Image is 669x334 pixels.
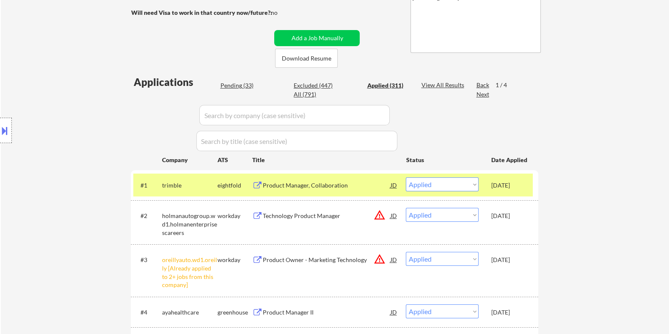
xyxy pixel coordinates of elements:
div: Pending (33) [220,81,262,90]
button: Add a Job Manually [274,30,360,46]
div: Status [406,152,479,167]
div: greenhouse [217,308,252,317]
div: ATS [217,156,252,164]
div: Date Applied [491,156,528,164]
div: Product Manager, Collaboration [262,181,390,190]
button: Download Resume [275,49,338,68]
div: #4 [140,308,155,317]
strong: Will need Visa to work in that country now/future?: [131,9,272,16]
div: 1 / 4 [495,81,515,89]
div: All (791) [294,90,336,99]
div: Applications [133,77,217,87]
input: Search by company (case sensitive) [199,105,390,125]
div: eightfold [217,181,252,190]
div: Next [476,90,490,99]
div: workday [217,212,252,220]
div: Product Manager II [262,308,390,317]
div: [DATE] [491,212,528,220]
div: [DATE] [491,181,528,190]
div: Title [252,156,398,164]
div: trimble [162,181,217,190]
div: Company [162,156,217,164]
div: holmanautogroup.wd1.holmanenterprisescareers [162,212,217,237]
div: Back [476,81,490,89]
div: JD [389,304,398,320]
div: oreillyauto.wd1.oreilly [Already applied to 2+ jobs from this company] [162,256,217,289]
div: [DATE] [491,308,528,317]
div: Applied (311) [367,81,409,90]
div: Excluded (447) [294,81,336,90]
div: JD [389,252,398,267]
div: ayahealthcare [162,308,217,317]
div: JD [389,177,398,193]
div: Technology Product Manager [262,212,390,220]
div: [DATE] [491,256,528,264]
div: View All Results [421,81,466,89]
div: #3 [140,256,155,264]
div: #2 [140,212,155,220]
div: no [270,8,295,17]
div: workday [217,256,252,264]
input: Search by title (case sensitive) [196,131,397,151]
button: warning_amber [373,209,385,221]
div: Product Owner - Marketing Technology [262,256,390,264]
button: warning_amber [373,253,385,265]
div: JD [389,208,398,223]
